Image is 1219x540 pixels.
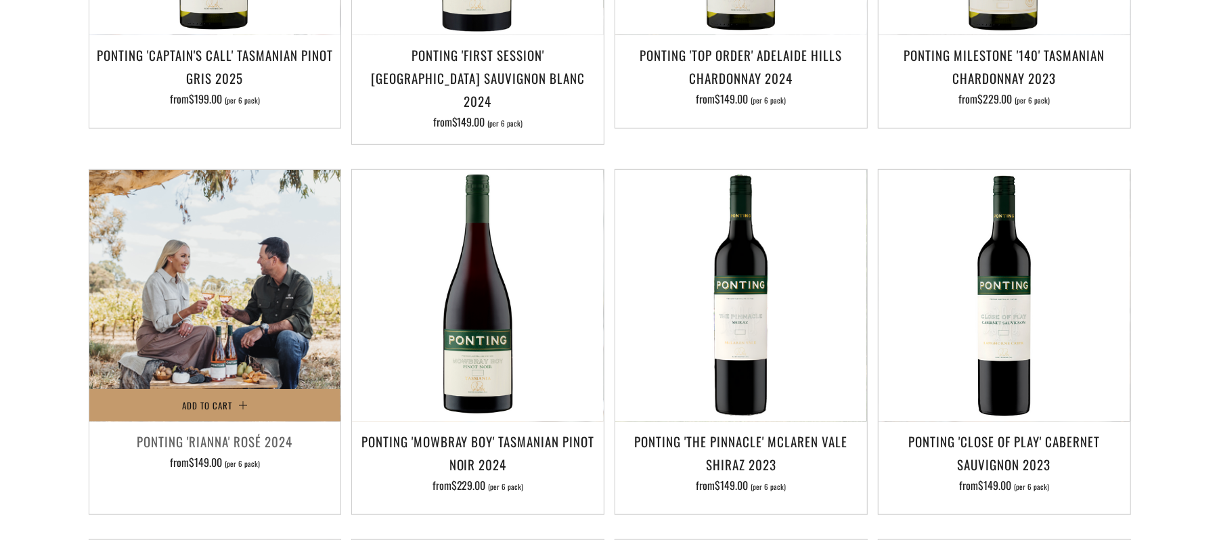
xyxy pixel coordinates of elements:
span: (per 6 pack) [1014,483,1049,491]
a: Ponting 'Captain's Call' Tasmanian Pinot Gris 2025 from$199.00 (per 6 pack) [89,43,341,111]
span: $149.00 [452,114,485,130]
span: from [433,477,524,493]
span: $149.00 [978,477,1011,493]
h3: Ponting 'The Pinnacle' McLaren Vale Shiraz 2023 [622,430,860,476]
span: (per 6 pack) [225,460,260,468]
span: (per 6 pack) [1015,97,1050,104]
a: Ponting 'Close of Play' Cabernet Sauvignon 2023 from$149.00 (per 6 pack) [879,430,1130,497]
h3: Ponting 'Mowbray Boy' Tasmanian Pinot Noir 2024 [359,430,597,476]
a: Ponting 'Mowbray Boy' Tasmanian Pinot Noir 2024 from$229.00 (per 6 pack) [352,430,604,497]
span: from [170,91,260,107]
h3: Ponting 'First Session' [GEOGRAPHIC_DATA] Sauvignon Blanc 2024 [359,43,597,113]
a: Ponting Milestone '140' Tasmanian Chardonnay 2023 from$229.00 (per 6 pack) [879,43,1130,111]
span: $229.00 [451,477,486,493]
h3: Ponting Milestone '140' Tasmanian Chardonnay 2023 [885,43,1124,89]
span: $199.00 [189,91,222,107]
span: (per 6 pack) [489,483,524,491]
button: Add to Cart [89,389,341,422]
span: $149.00 [715,477,748,493]
span: from [433,114,523,130]
h3: Ponting 'Top Order' Adelaide Hills Chardonnay 2024 [622,43,860,89]
span: $149.00 [189,454,222,470]
span: Add to Cart [182,399,232,412]
h3: Ponting 'Close of Play' Cabernet Sauvignon 2023 [885,430,1124,476]
span: from [959,477,1049,493]
span: (per 6 pack) [488,120,523,127]
span: (per 6 pack) [225,97,260,104]
span: from [696,477,786,493]
span: $229.00 [977,91,1012,107]
a: Ponting 'Rianna' Rosé 2024 from$149.00 (per 6 pack) [89,430,341,497]
h3: Ponting 'Captain's Call' Tasmanian Pinot Gris 2025 [96,43,334,89]
span: from [170,454,260,470]
span: (per 6 pack) [751,483,786,491]
a: Ponting 'Top Order' Adelaide Hills Chardonnay 2024 from$149.00 (per 6 pack) [615,43,867,111]
span: from [696,91,786,107]
span: from [958,91,1050,107]
a: Ponting 'First Session' [GEOGRAPHIC_DATA] Sauvignon Blanc 2024 from$149.00 (per 6 pack) [352,43,604,128]
span: (per 6 pack) [751,97,786,104]
a: Ponting 'The Pinnacle' McLaren Vale Shiraz 2023 from$149.00 (per 6 pack) [615,430,867,497]
span: $149.00 [715,91,748,107]
h3: Ponting 'Rianna' Rosé 2024 [96,430,334,453]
